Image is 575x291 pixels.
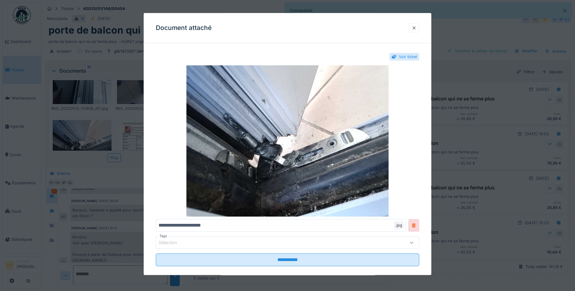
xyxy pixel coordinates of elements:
img: f3f84d78-e2e3-4076-869a-4a9aeee60a40-IMG_20250512_115728_140.jpg [156,65,419,217]
h3: Document attaché [156,24,212,32]
div: Voir ticket [399,54,417,60]
div: .jpg [394,221,403,229]
div: Sélection [159,240,186,246]
label: Tags [158,234,168,239]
